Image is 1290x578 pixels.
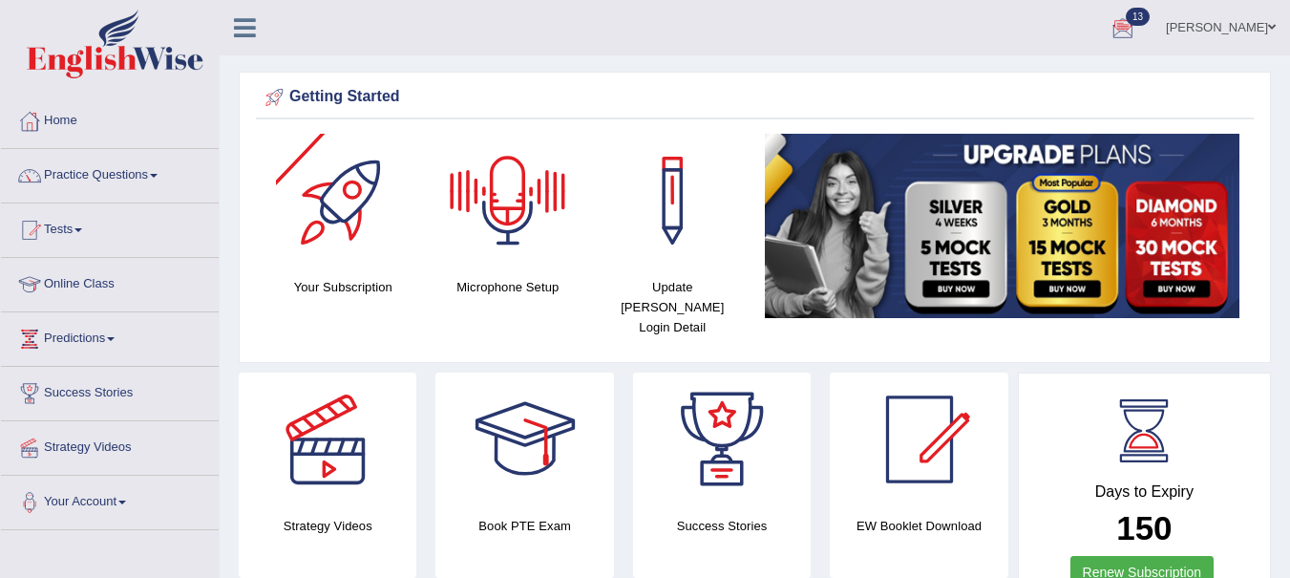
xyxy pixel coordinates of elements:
a: Success Stories [1,367,219,415]
h4: EW Booklet Download [830,516,1007,536]
a: Online Class [1,258,219,306]
h4: Success Stories [633,516,811,536]
a: Tests [1,203,219,251]
h4: Update [PERSON_NAME] Login Detail [600,277,746,337]
a: Strategy Videos [1,421,219,469]
a: Home [1,95,219,142]
a: Predictions [1,312,219,360]
h4: Days to Expiry [1040,483,1249,501]
img: small5.jpg [765,134,1240,318]
h4: Your Subscription [270,277,416,297]
b: 150 [1116,509,1172,546]
span: 13 [1126,8,1150,26]
h4: Strategy Videos [239,516,416,536]
h4: Book PTE Exam [435,516,613,536]
a: Practice Questions [1,149,219,197]
a: Your Account [1,476,219,524]
h4: Microphone Setup [435,277,582,297]
div: Getting Started [261,83,1249,112]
